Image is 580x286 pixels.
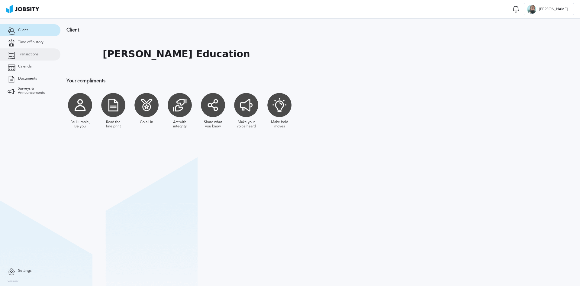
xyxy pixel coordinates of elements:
div: Read the fine print [103,120,124,129]
span: Surveys & Announcements [18,87,53,95]
h1: [PERSON_NAME] Education [103,48,250,60]
span: Settings [18,269,31,273]
span: Documents [18,77,37,81]
div: Be Humble, Be you [69,120,91,129]
div: J [527,5,536,14]
div: Make bold moves [269,120,290,129]
img: ab4bad089aa723f57921c736e9817d99.png [6,5,39,13]
div: Share what you know [202,120,224,129]
h3: Your compliments [66,78,394,84]
span: Transactions [18,52,38,57]
span: [PERSON_NAME] [536,7,571,12]
button: J[PERSON_NAME] [524,3,574,15]
span: Calendar [18,64,33,69]
div: Go all in [140,120,153,124]
h3: Client [66,27,394,33]
span: Client [18,28,28,32]
div: Act with integrity [169,120,190,129]
span: Time off history [18,40,43,44]
div: Make your voice heard [236,120,257,129]
label: Version: [8,280,19,283]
